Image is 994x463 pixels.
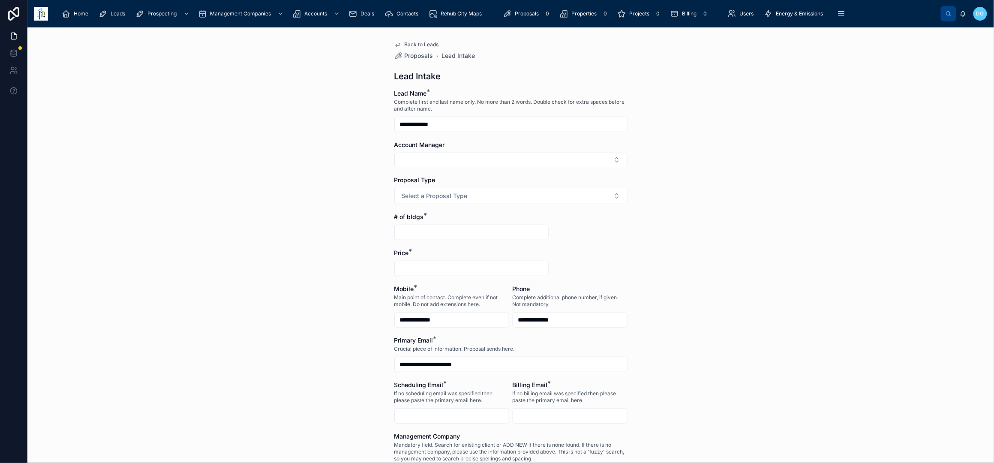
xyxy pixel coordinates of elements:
a: Accounts [290,6,344,21]
span: Leads [111,10,125,17]
span: # of bldgs [394,213,424,220]
a: Energy & Emissions [762,6,829,21]
div: 0 [653,9,663,19]
div: 0 [542,9,553,19]
a: Management Companies [195,6,288,21]
span: Price [394,249,409,256]
img: App logo [34,7,48,21]
a: Proposals0 [500,6,555,21]
div: 0 [600,9,610,19]
span: Projects [629,10,649,17]
a: Back to Leads [394,41,439,48]
span: Deals [360,10,374,17]
span: Users [740,10,754,17]
a: Properties0 [557,6,613,21]
span: Proposal Type [394,176,435,183]
span: Primary Email [394,337,433,344]
span: Prospecting [147,10,177,17]
a: Proposals [394,51,433,60]
a: Projects0 [615,6,666,21]
span: Contacts [396,10,418,17]
a: Rehub City Maps [426,6,488,21]
div: scrollable content [55,4,941,23]
span: Proposals [515,10,539,17]
span: Properties [571,10,597,17]
span: Crucial piece of information. Proposal sends here. [394,346,515,352]
span: Home [74,10,88,17]
span: Account Manager [394,141,445,148]
span: If no billing email was specified then please paste the primary email here. [513,390,628,404]
span: Billing [682,10,697,17]
div: 0 [700,9,710,19]
span: If no scheduling email was specified then please paste the primary email here. [394,390,509,404]
span: Mobile [394,285,414,292]
span: Select a Proposal Type [402,192,468,200]
button: Select Button [394,153,628,167]
a: Prospecting [133,6,194,21]
span: Management Company [394,433,460,440]
button: Select Button [394,188,628,204]
span: Lead Name [394,90,427,97]
a: Leads [96,6,131,21]
span: Accounts [304,10,327,17]
span: DG [976,10,984,17]
span: Rehub City Maps [441,10,482,17]
span: Management Companies [210,10,271,17]
span: Proposals [405,51,433,60]
h1: Lead Intake [394,70,441,82]
a: Deals [346,6,380,21]
span: Energy & Emissions [776,10,823,17]
a: Contacts [382,6,424,21]
span: Mandatory field. Search for existing client or ADD NEW if there is none found. If there is no man... [394,442,628,462]
a: Users [725,6,760,21]
span: Billing Email [513,381,548,388]
a: Home [59,6,94,21]
span: Complete additional phone number, if given. Not mandatory. [513,294,628,308]
span: Back to Leads [405,41,439,48]
span: Scheduling Email [394,381,444,388]
span: Main point of contact. Complete even if not mobile. Do not add extensions here. [394,294,509,308]
span: Phone [513,285,530,292]
a: Lead Intake [442,51,475,60]
span: Complete first and last name only. No more than 2 words. Double check for extra spaces before and... [394,99,628,112]
a: Billing0 [667,6,713,21]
